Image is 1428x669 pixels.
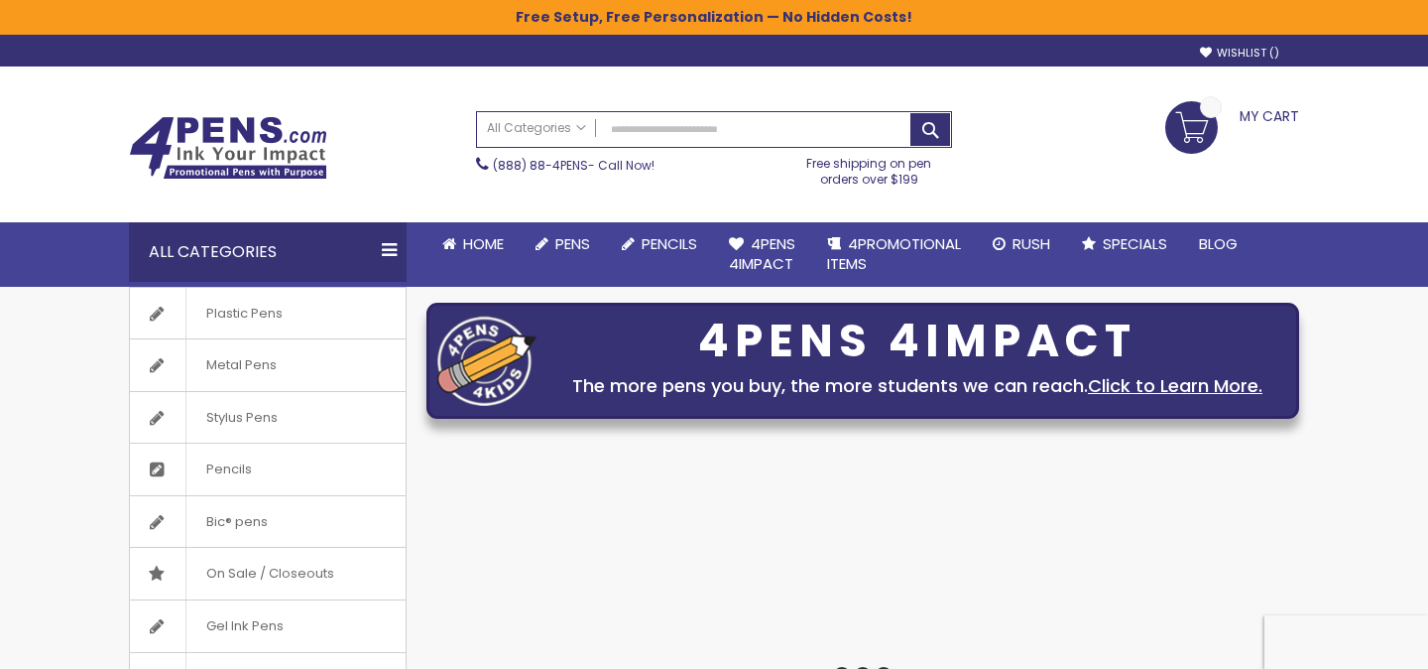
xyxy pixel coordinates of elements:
[185,601,303,652] span: Gel Ink Pens
[129,222,407,282] div: All Categories
[463,233,504,254] span: Home
[130,444,406,495] a: Pencils
[130,601,406,652] a: Gel Ink Pens
[185,288,302,339] span: Plastic Pens
[426,222,520,266] a: Home
[487,120,586,136] span: All Categories
[1199,233,1238,254] span: Blog
[185,496,288,548] span: Bic® pens
[713,222,811,287] a: 4Pens4impact
[477,112,596,145] a: All Categories
[1088,373,1262,398] a: Click to Learn More.
[130,496,406,548] a: Bic® pens
[185,392,297,444] span: Stylus Pens
[1103,233,1167,254] span: Specials
[520,222,606,266] a: Pens
[130,548,406,600] a: On Sale / Closeouts
[546,372,1288,400] div: The more pens you buy, the more students we can reach.
[1066,222,1183,266] a: Specials
[606,222,713,266] a: Pencils
[129,116,327,180] img: 4Pens Custom Pens and Promotional Products
[185,444,272,495] span: Pencils
[1200,46,1279,61] a: Wishlist
[811,222,977,287] a: 4PROMOTIONALITEMS
[437,316,536,406] img: four_pen_logo.png
[493,157,654,174] span: - Call Now!
[130,339,406,391] a: Metal Pens
[1012,233,1050,254] span: Rush
[185,548,354,600] span: On Sale / Closeouts
[130,288,406,339] a: Plastic Pens
[555,233,590,254] span: Pens
[642,233,697,254] span: Pencils
[977,222,1066,266] a: Rush
[786,148,953,188] div: Free shipping on pen orders over $199
[729,233,795,274] span: 4Pens 4impact
[1264,615,1428,669] iframe: Google Customer Reviews
[185,339,297,391] span: Metal Pens
[546,321,1288,362] div: 4PENS 4IMPACT
[130,392,406,444] a: Stylus Pens
[493,157,588,174] a: (888) 88-4PENS
[827,233,961,274] span: 4PROMOTIONAL ITEMS
[1183,222,1253,266] a: Blog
